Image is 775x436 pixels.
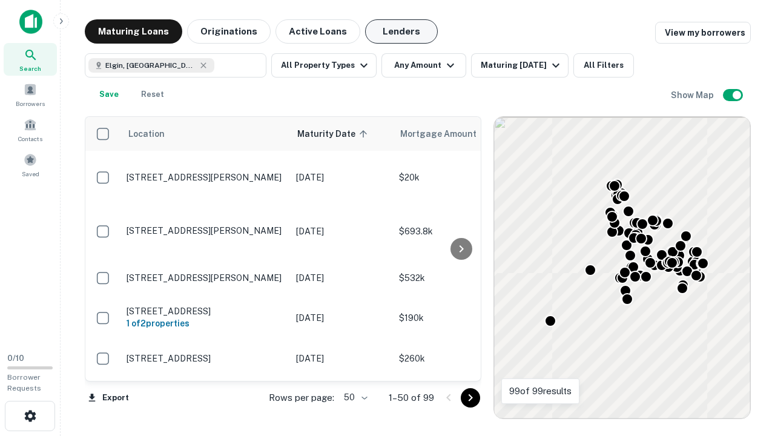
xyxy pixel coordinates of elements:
[4,113,57,146] a: Contacts
[22,169,39,179] span: Saved
[127,272,284,283] p: [STREET_ADDRESS][PERSON_NAME]
[481,58,563,73] div: Maturing [DATE]
[399,171,520,184] p: $20k
[399,225,520,238] p: $693.8k
[127,306,284,317] p: [STREET_ADDRESS]
[19,64,41,73] span: Search
[127,353,284,364] p: [STREET_ADDRESS]
[127,317,284,330] h6: 1 of 2 properties
[365,19,438,44] button: Lenders
[655,22,751,44] a: View my borrowers
[4,78,57,111] a: Borrowers
[400,127,492,141] span: Mortgage Amount
[296,225,387,238] p: [DATE]
[127,172,284,183] p: [STREET_ADDRESS][PERSON_NAME]
[18,134,42,144] span: Contacts
[120,117,290,151] th: Location
[339,389,369,406] div: 50
[7,373,41,392] span: Borrower Requests
[573,53,634,78] button: All Filters
[714,339,775,397] iframe: Chat Widget
[133,82,172,107] button: Reset
[275,19,360,44] button: Active Loans
[381,53,466,78] button: Any Amount
[296,271,387,285] p: [DATE]
[393,117,526,151] th: Mortgage Amount
[19,10,42,34] img: capitalize-icon.png
[127,225,284,236] p: [STREET_ADDRESS][PERSON_NAME]
[269,391,334,405] p: Rows per page:
[85,389,132,407] button: Export
[461,388,480,408] button: Go to next page
[509,384,572,398] p: 99 of 99 results
[271,53,377,78] button: All Property Types
[128,127,165,141] span: Location
[90,82,128,107] button: Save your search to get updates of matches that match your search criteria.
[399,311,520,325] p: $190k
[296,311,387,325] p: [DATE]
[296,352,387,365] p: [DATE]
[7,354,24,363] span: 0 / 10
[4,148,57,181] a: Saved
[389,391,434,405] p: 1–50 of 99
[494,117,750,418] div: 0 0
[16,99,45,108] span: Borrowers
[4,43,57,76] a: Search
[671,88,716,102] h6: Show Map
[297,127,371,141] span: Maturity Date
[85,19,182,44] button: Maturing Loans
[471,53,569,78] button: Maturing [DATE]
[290,117,393,151] th: Maturity Date
[105,60,196,71] span: Elgin, [GEOGRAPHIC_DATA], [GEOGRAPHIC_DATA]
[296,171,387,184] p: [DATE]
[399,271,520,285] p: $532k
[187,19,271,44] button: Originations
[399,352,520,365] p: $260k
